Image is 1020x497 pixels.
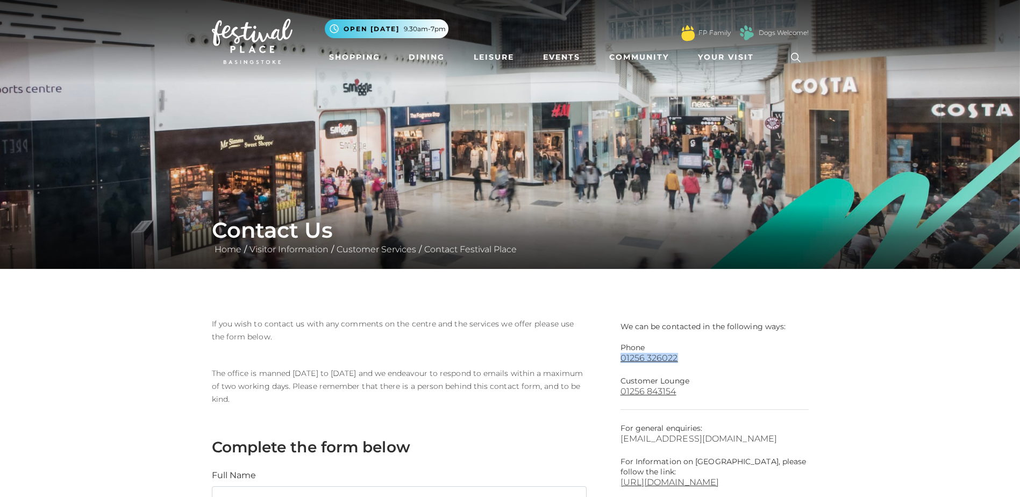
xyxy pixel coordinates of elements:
[212,469,256,482] label: Full Name
[344,24,400,34] span: Open [DATE]
[325,19,448,38] button: Open [DATE] 9.30am-7pm
[204,217,817,256] div: / / /
[212,367,587,406] p: The office is manned [DATE] to [DATE] and we endeavour to respond to emails within a maximum of t...
[212,217,809,243] h1: Contact Us
[605,47,673,67] a: Community
[404,47,449,67] a: Dining
[325,47,384,67] a: Shopping
[698,28,731,38] a: FP Family
[212,317,587,343] p: If you wish to contact us with any comments on the centre and the services we offer please use th...
[620,457,809,477] p: For Information on [GEOGRAPHIC_DATA], please follow the link:
[620,423,809,444] p: For general enquiries:
[404,24,446,34] span: 9.30am-7pm
[539,47,584,67] a: Events
[334,244,419,254] a: Customer Services
[247,244,331,254] a: Visitor Information
[212,19,293,64] img: Festival Place Logo
[620,477,719,487] a: [URL][DOMAIN_NAME]
[759,28,809,38] a: Dogs Welcome!
[620,317,809,332] p: We can be contacted in the following ways:
[212,438,587,456] h3: Complete the form below
[620,386,809,396] a: 01256 843154
[422,244,519,254] a: Contact Festival Place
[469,47,518,67] a: Leisure
[620,343,809,353] p: Phone
[698,52,754,63] span: Your Visit
[694,47,764,67] a: Your Visit
[620,376,809,386] p: Customer Lounge
[620,353,809,363] a: 01256 326022
[620,434,809,444] a: [EMAIL_ADDRESS][DOMAIN_NAME]
[212,244,244,254] a: Home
